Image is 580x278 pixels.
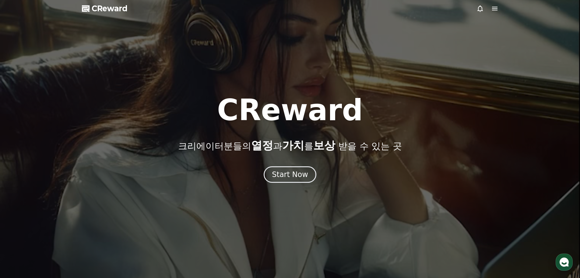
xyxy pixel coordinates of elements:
[92,4,128,13] span: CReward
[264,172,316,178] a: Start Now
[82,4,128,13] a: CReward
[272,170,308,179] div: Start Now
[217,96,363,125] h1: CReward
[264,166,316,183] button: Start Now
[178,139,402,152] p: 크리에이터분들의 과 를 받을 수 있는 곳
[251,139,273,152] span: 열정
[313,139,335,152] span: 보상
[282,139,304,152] span: 가치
